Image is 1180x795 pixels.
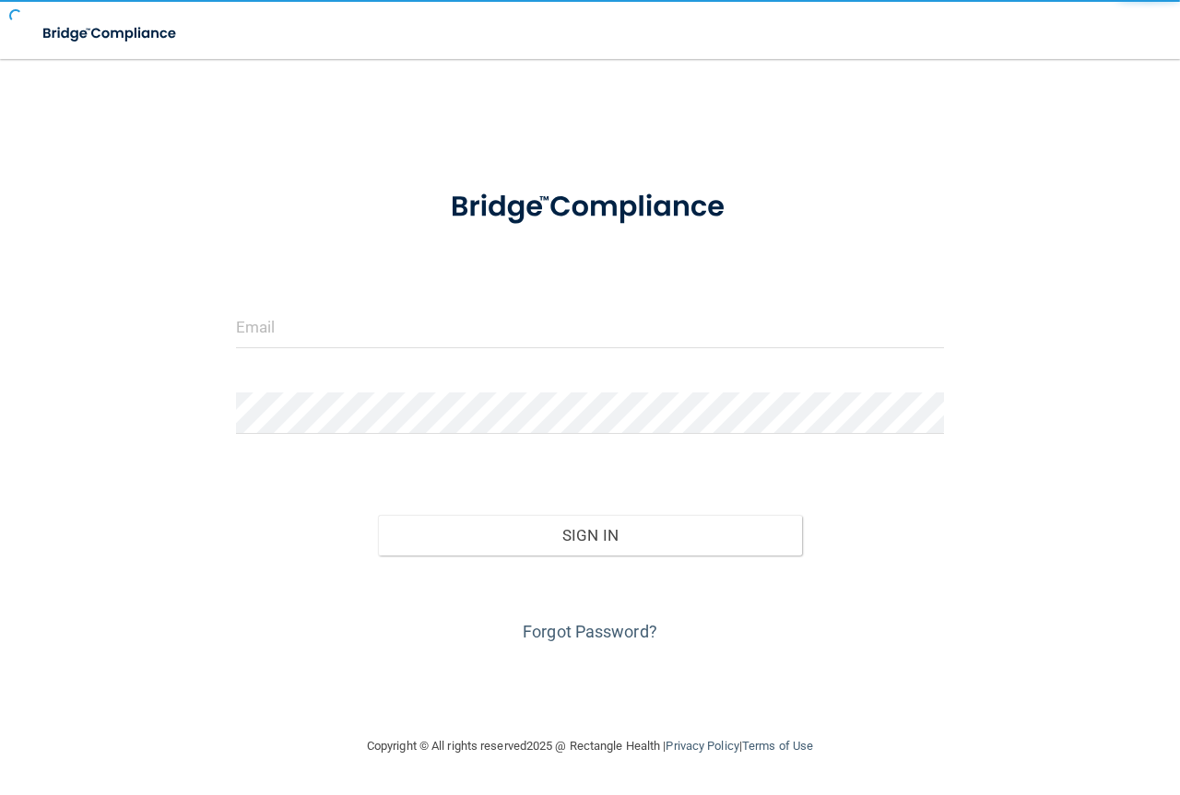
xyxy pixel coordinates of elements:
a: Terms of Use [742,739,813,753]
button: Sign In [378,515,803,555]
img: bridge_compliance_login_screen.278c3ca4.svg [420,170,761,245]
a: Privacy Policy [666,739,738,753]
input: Email [236,307,944,348]
div: Copyright © All rights reserved 2025 @ Rectangle Health | | [254,717,926,776]
a: Forgot Password? [523,622,657,641]
img: bridge_compliance_login_screen.278c3ca4.svg [28,15,194,53]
